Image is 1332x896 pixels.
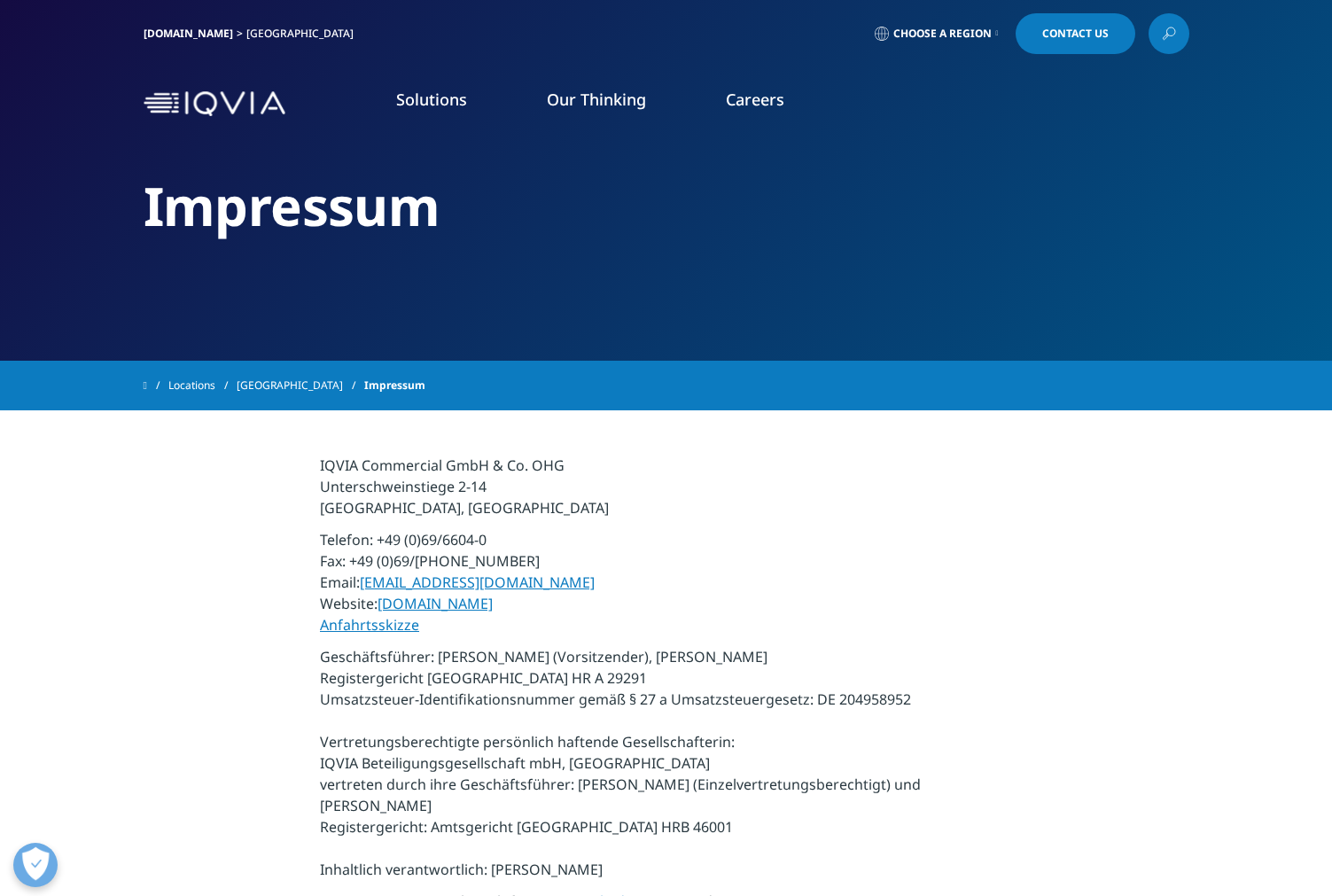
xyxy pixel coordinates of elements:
span: Impressum [364,370,425,401]
a: Our Thinking [547,89,646,110]
a: [DOMAIN_NAME] [378,594,493,613]
span: Choose a Region [893,27,992,41]
a: Locations [168,370,237,401]
button: Präferenzen öffnen [13,843,58,887]
div: [GEOGRAPHIC_DATA] [246,27,361,41]
p: Telefon: +49 (0)69/6604-0 Fax: +49 (0)69/[PHONE_NUMBER] Email: Website: [320,529,1012,646]
p: IQVIA Commercial GmbH & Co. OHG Unterschweinstiege 2-14 [GEOGRAPHIC_DATA], [GEOGRAPHIC_DATA] [320,455,1012,529]
a: Solutions [396,89,467,110]
span: Contact Us [1042,28,1109,39]
a: [EMAIL_ADDRESS][DOMAIN_NAME] [360,573,595,592]
a: Anfahrtsskizze [320,615,419,635]
a: [GEOGRAPHIC_DATA] [237,370,364,401]
nav: Primary [292,62,1189,145]
h2: Impressum [144,173,1189,239]
p: Geschäftsführer: [PERSON_NAME] (Vorsitzender), [PERSON_NAME] Registergericht [GEOGRAPHIC_DATA] HR... [320,646,1012,891]
a: Careers [726,89,784,110]
a: [DOMAIN_NAME] [144,26,233,41]
a: Contact Us [1016,13,1135,54]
